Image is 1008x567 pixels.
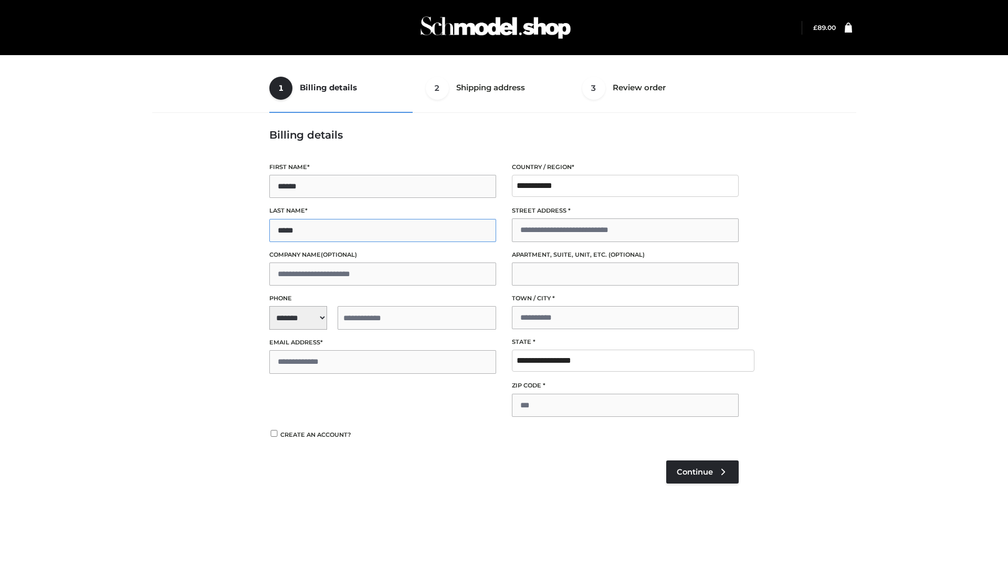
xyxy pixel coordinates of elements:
h3: Billing details [269,129,739,141]
label: Street address [512,206,739,216]
span: (optional) [608,251,645,258]
label: State [512,337,739,347]
input: Create an account? [269,430,279,437]
bdi: 89.00 [813,24,836,31]
span: (optional) [321,251,357,258]
label: Town / City [512,293,739,303]
label: Last name [269,206,496,216]
label: Company name [269,250,496,260]
span: £ [813,24,817,31]
label: Country / Region [512,162,739,172]
a: Continue [666,460,739,484]
span: Continue [677,467,713,477]
label: Phone [269,293,496,303]
label: Apartment, suite, unit, etc. [512,250,739,260]
span: Create an account? [280,431,351,438]
label: ZIP Code [512,381,739,391]
img: Schmodel Admin 964 [417,7,574,48]
label: First name [269,162,496,172]
label: Email address [269,338,496,348]
a: £89.00 [813,24,836,31]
